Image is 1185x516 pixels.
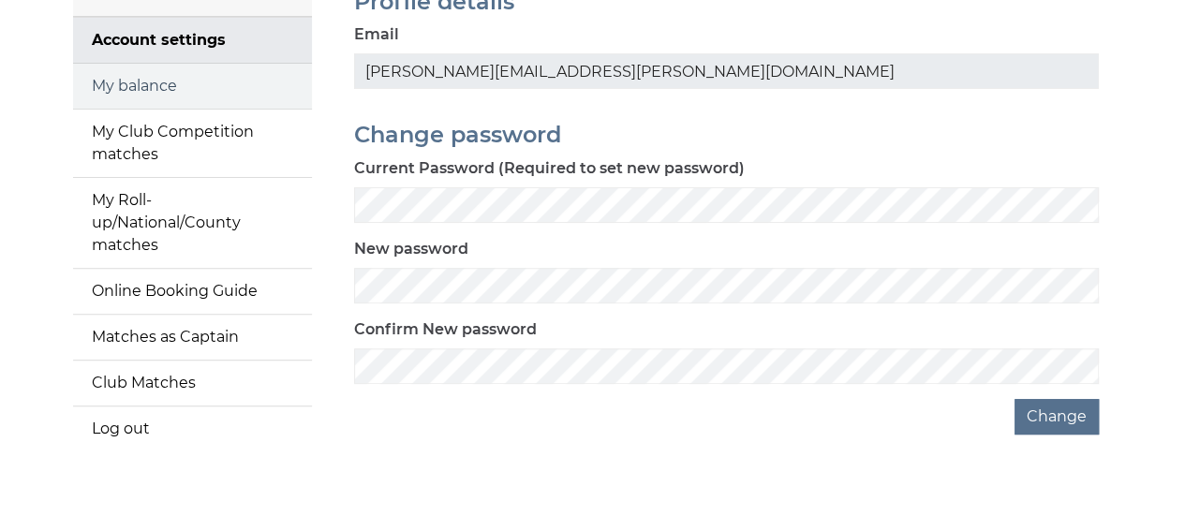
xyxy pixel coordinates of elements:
label: Confirm New password [354,318,537,341]
label: Current Password (Required to set new password) [354,157,745,180]
label: New password [354,238,468,260]
a: My Roll-up/National/County matches [73,178,312,268]
h2: Change password [354,123,1099,147]
a: Log out [73,406,312,451]
a: Account settings [73,18,312,63]
a: My Club Competition matches [73,110,312,177]
a: My balance [73,64,312,109]
button: Change [1015,399,1099,435]
a: Online Booking Guide [73,269,312,314]
a: Club Matches [73,361,312,405]
label: Email [354,23,399,46]
a: Matches as Captain [73,315,312,360]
